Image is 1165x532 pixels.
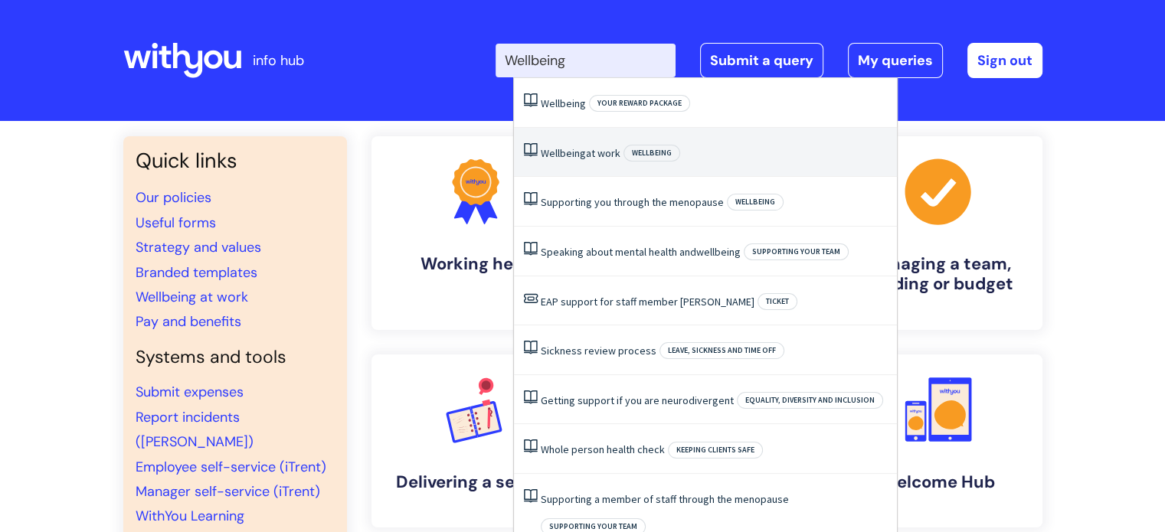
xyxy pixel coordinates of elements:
[668,442,763,459] span: Keeping clients safe
[834,354,1042,527] a: Welcome Hub
[136,288,248,306] a: Wellbeing at work
[659,342,784,359] span: Leave, sickness and time off
[744,243,849,260] span: Supporting your team
[967,43,1042,78] a: Sign out
[136,149,335,173] h3: Quick links
[541,393,734,407] a: Getting support if you are neurodivergent
[541,442,665,456] a: Whole person health check
[541,344,656,357] a: Sickness review process
[371,136,580,330] a: Working here
[384,472,568,492] h4: Delivering a service
[846,254,1030,295] h4: Managing a team, building or budget
[848,43,943,78] a: My queries
[136,383,244,401] a: Submit expenses
[589,95,690,112] span: Your reward package
[541,146,620,160] a: Wellbeingat work
[541,146,586,160] span: Wellbeing
[541,295,754,308] a: EAP support for staff member [PERSON_NAME]
[496,44,676,77] input: Search
[846,472,1030,492] h4: Welcome Hub
[136,507,244,525] a: WithYou Learning
[371,354,580,527] a: Delivering a service
[541,195,724,209] a: Supporting you through the menopause
[136,408,254,451] a: Report incidents ([PERSON_NAME])
[737,392,883,409] span: Equality, Diversity and Inclusion
[541,96,586,110] a: Wellbeing
[253,48,304,73] p: info hub
[623,145,680,162] span: Wellbeing
[136,238,261,256] a: Strategy and values
[700,43,823,78] a: Submit a query
[727,194,784,211] span: Wellbeing
[496,43,1042,78] div: | -
[136,482,320,501] a: Manager self-service (iTrent)
[136,214,216,232] a: Useful forms
[136,188,211,207] a: Our policies
[136,347,335,368] h4: Systems and tools
[136,458,326,476] a: Employee self-service (iTrent)
[541,245,741,259] a: Speaking about mental health andwellbeing
[541,492,789,506] a: Supporting a member of staff through the menopause
[136,263,257,282] a: Branded templates
[758,293,797,310] span: Ticket
[384,254,568,274] h4: Working here
[696,245,741,259] span: wellbeing
[834,136,1042,330] a: Managing a team, building or budget
[136,312,241,331] a: Pay and benefits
